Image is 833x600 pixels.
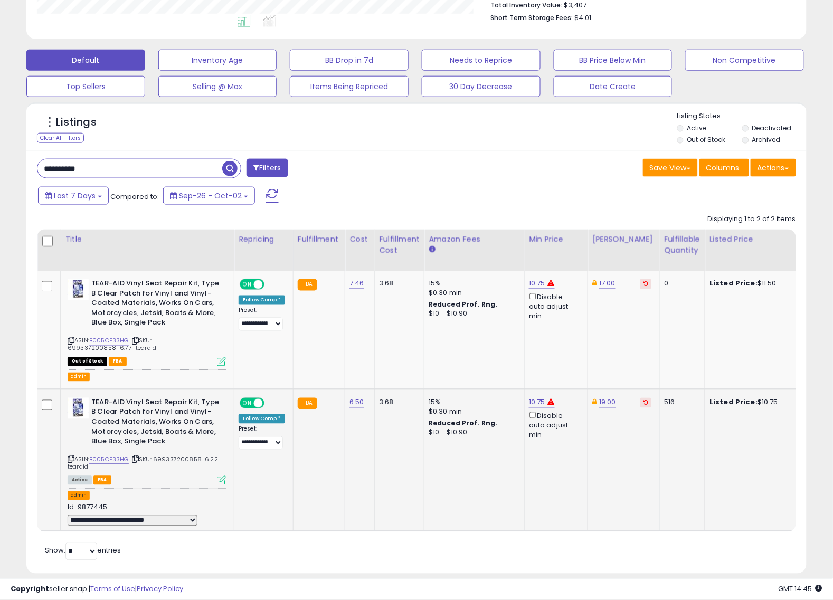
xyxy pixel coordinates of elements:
[158,50,277,71] button: Inventory Age
[706,163,740,173] span: Columns
[298,398,317,409] small: FBA
[429,300,498,309] b: Reduced Prof. Rng.
[554,50,673,71] button: BB Price Below Min
[68,398,89,419] img: 513yXt3I8JL._SL40_.jpg
[752,135,781,144] label: Archived
[379,234,420,256] div: Fulfillment Cost
[90,584,135,594] a: Terms of Use
[68,279,226,365] div: ASIN:
[89,337,129,346] a: B005CE33HG
[239,296,285,305] div: Follow Comp *
[68,337,156,353] span: | SKU: 699337200858_6.77_tearaid
[68,455,221,471] span: | SKU: 699337200858-6.22-tearaid
[158,76,277,97] button: Selling @ Max
[708,214,796,224] div: Displaying 1 to 2 of 2 items
[349,397,364,408] a: 6.50
[45,546,121,556] span: Show: entries
[26,50,145,71] button: Default
[56,115,97,130] h5: Listings
[65,234,230,245] div: Title
[752,123,792,132] label: Deactivated
[89,455,129,464] a: B005CE33HG
[709,234,801,245] div: Listed Price
[709,279,758,289] b: Listed Price:
[429,310,516,319] div: $10 - $10.90
[93,476,111,485] span: FBA
[239,414,285,424] div: Follow Comp *
[490,1,562,9] b: Total Inventory Value:
[290,76,409,97] button: Items Being Repriced
[91,279,220,331] b: TEAR-AID Vinyl Seat Repair Kit, Type B Clear Patch for Vinyl and Vinyl-Coated Materials, Works On...
[429,234,520,245] div: Amazon Fees
[137,584,183,594] a: Privacy Policy
[298,234,340,245] div: Fulfillment
[349,234,370,245] div: Cost
[239,307,285,331] div: Preset:
[599,279,616,289] a: 17.00
[68,373,90,382] button: admin
[54,191,96,201] span: Last 7 Days
[599,397,616,408] a: 19.00
[751,159,796,177] button: Actions
[529,410,580,440] div: Disable auto adjust min
[38,187,109,205] button: Last 7 Days
[709,397,758,407] b: Listed Price:
[247,159,288,177] button: Filters
[68,398,226,484] div: ASIN:
[109,357,127,366] span: FBA
[68,357,107,366] span: All listings that are currently out of stock and unavailable for purchase on Amazon
[379,279,416,289] div: 3.68
[241,280,254,289] span: ON
[429,428,516,437] div: $10 - $10.90
[592,234,655,245] div: [PERSON_NAME]
[529,397,545,408] a: 10.75
[429,289,516,298] div: $0.30 min
[490,13,573,22] b: Short Term Storage Fees:
[241,398,254,407] span: ON
[529,291,580,321] div: Disable auto adjust min
[263,398,280,407] span: OFF
[163,187,255,205] button: Sep-26 - Oct-02
[429,398,516,407] div: 15%
[379,398,416,407] div: 3.68
[429,245,435,254] small: Amazon Fees.
[239,426,285,450] div: Preset:
[68,491,90,500] button: admin
[91,398,220,450] b: TEAR-AID Vinyl Seat Repair Kit, Type B Clear Patch for Vinyl and Vinyl-Coated Materials, Works On...
[429,407,516,417] div: $0.30 min
[110,192,159,202] span: Compared to:
[37,133,84,143] div: Clear All Filters
[709,398,797,407] div: $10.75
[687,123,706,132] label: Active
[677,111,807,121] p: Listing States:
[349,279,364,289] a: 7.46
[68,476,92,485] span: All listings currently available for purchase on Amazon
[429,419,498,428] b: Reduced Prof. Rng.
[11,585,183,595] div: seller snap | |
[779,584,822,594] span: 2025-10-10 14:45 GMT
[664,234,701,256] div: Fulfillable Quantity
[179,191,242,201] span: Sep-26 - Oct-02
[263,280,280,289] span: OFF
[643,159,698,177] button: Save View
[298,279,317,291] small: FBA
[529,234,583,245] div: Min Price
[290,50,409,71] button: BB Drop in 7d
[239,234,289,245] div: Repricing
[529,279,545,289] a: 10.75
[68,279,89,300] img: 513yXt3I8JL._SL40_.jpg
[699,159,749,177] button: Columns
[664,398,697,407] div: 516
[11,584,49,594] strong: Copyright
[422,50,541,71] button: Needs to Reprice
[574,13,591,23] span: $4.01
[685,50,804,71] button: Non Competitive
[687,135,725,144] label: Out of Stock
[664,279,697,289] div: 0
[709,279,797,289] div: $11.50
[26,76,145,97] button: Top Sellers
[429,279,516,289] div: 15%
[422,76,541,97] button: 30 Day Decrease
[554,76,673,97] button: Date Create
[68,502,108,512] span: Id: 9877445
